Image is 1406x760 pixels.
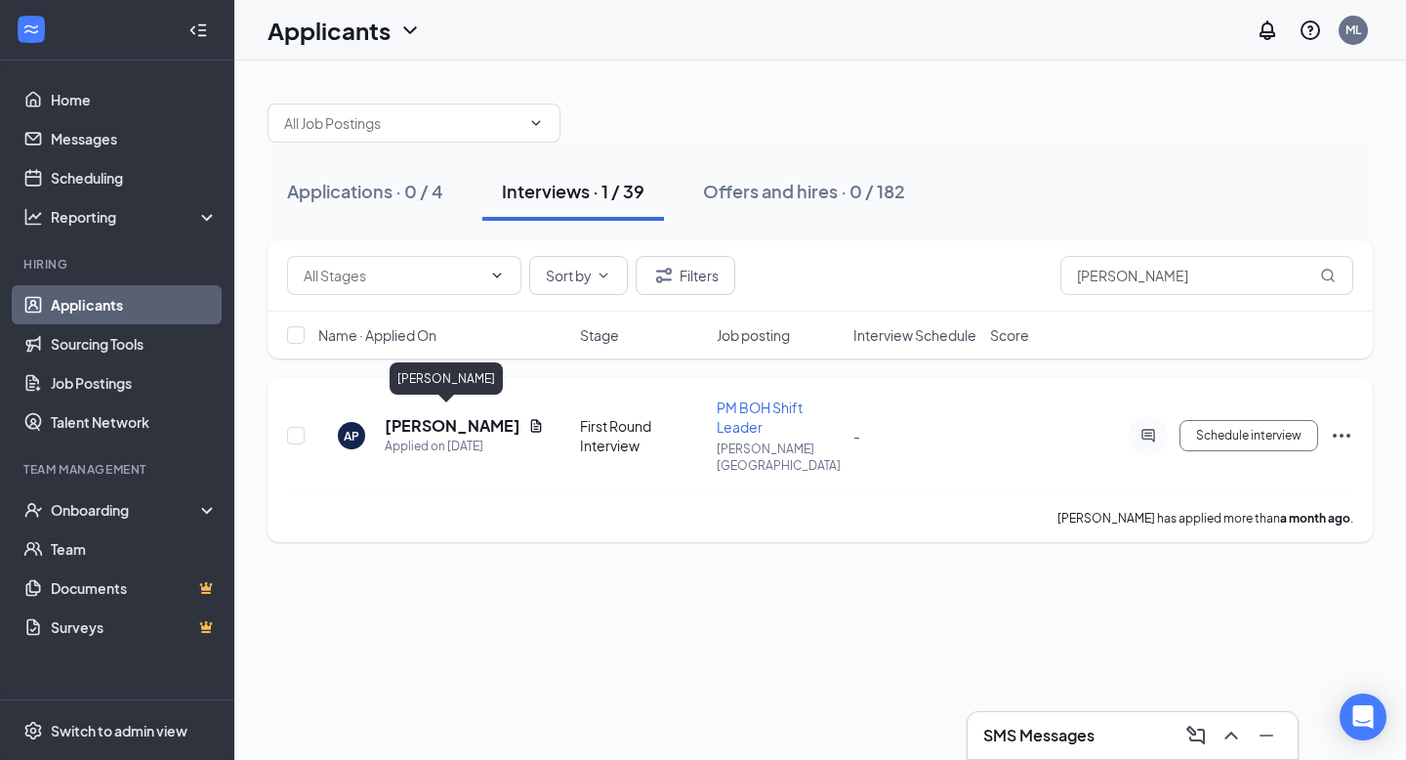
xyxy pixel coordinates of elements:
[51,158,218,197] a: Scheduling
[853,325,976,345] span: Interview Schedule
[188,21,208,40] svg: Collapse
[385,437,544,456] div: Applied on [DATE]
[23,721,43,740] svg: Settings
[51,721,187,740] div: Switch to admin view
[51,207,219,227] div: Reporting
[1255,724,1278,747] svg: Minimize
[1216,720,1247,751] button: ChevronUp
[1251,720,1282,751] button: Minimize
[529,256,628,295] button: Sort byChevronDown
[385,415,520,437] h5: [PERSON_NAME]
[1320,268,1336,283] svg: MagnifyingGlass
[51,80,218,119] a: Home
[1179,420,1318,451] button: Schedule interview
[284,112,520,134] input: All Job Postings
[51,569,218,608] a: DocumentsCrown
[580,325,619,345] span: Stage
[528,115,544,131] svg: ChevronDown
[1137,428,1160,443] svg: ActiveChat
[1299,19,1322,42] svg: QuestionInfo
[652,264,676,287] svg: Filter
[528,418,544,434] svg: Document
[983,725,1095,746] h3: SMS Messages
[51,608,218,647] a: SurveysCrown
[1184,724,1208,747] svg: ComposeMessage
[1180,720,1212,751] button: ComposeMessage
[853,427,860,444] span: -
[268,14,391,47] h1: Applicants
[1220,724,1243,747] svg: ChevronUp
[23,256,214,273] div: Hiring
[703,179,905,203] div: Offers and hires · 0 / 182
[304,265,481,286] input: All Stages
[717,399,803,436] span: PM BOH Shift Leader
[344,428,359,444] div: AP
[990,325,1029,345] span: Score
[398,19,422,42] svg: ChevronDown
[636,256,735,295] button: Filter Filters
[51,402,218,442] a: Talent Network
[51,119,218,158] a: Messages
[51,324,218,363] a: Sourcing Tools
[318,325,436,345] span: Name · Applied On
[51,529,218,569] a: Team
[1330,424,1353,447] svg: Ellipses
[390,362,503,395] div: [PERSON_NAME]
[23,207,43,227] svg: Analysis
[23,461,214,478] div: Team Management
[1060,256,1353,295] input: Search in interviews
[23,500,43,520] svg: UserCheck
[1345,21,1361,38] div: ML
[21,20,41,39] svg: WorkstreamLogo
[717,325,790,345] span: Job posting
[1256,19,1279,42] svg: Notifications
[546,269,592,282] span: Sort by
[1280,511,1350,526] b: a month ago
[502,179,644,203] div: Interviews · 1 / 39
[596,268,611,283] svg: ChevronDown
[1057,510,1353,527] p: [PERSON_NAME] has applied more than .
[51,500,201,520] div: Onboarding
[489,268,505,283] svg: ChevronDown
[1196,429,1302,443] span: Schedule interview
[580,416,705,455] div: First Round Interview
[1340,694,1386,740] div: Open Intercom Messenger
[717,441,842,474] p: [PERSON_NAME][GEOGRAPHIC_DATA]
[51,363,218,402] a: Job Postings
[51,285,218,324] a: Applicants
[287,179,443,203] div: Applications · 0 / 4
